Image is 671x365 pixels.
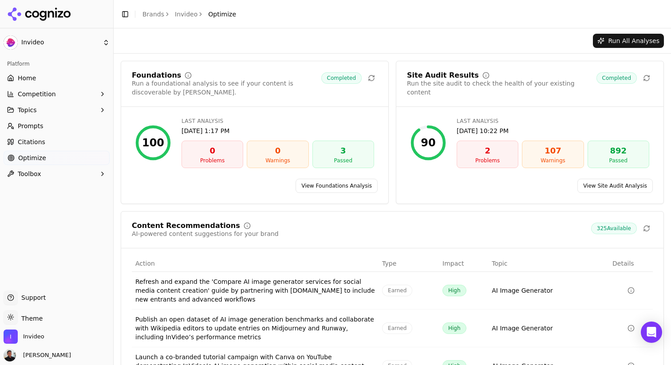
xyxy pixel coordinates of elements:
[4,349,71,361] button: Open user button
[442,285,466,296] span: High
[20,351,71,359] span: [PERSON_NAME]
[382,322,412,334] span: Earned
[4,87,110,101] button: Competition
[132,79,321,97] div: Run a foundational analysis to see if your content is discoverable by [PERSON_NAME].
[596,72,637,84] span: Completed
[132,72,181,79] div: Foundations
[457,126,649,135] div: [DATE] 10:22 PM
[461,157,514,164] div: Problems
[21,39,99,47] span: Invideo
[461,145,514,157] div: 2
[4,57,110,71] div: Platform
[316,157,370,164] div: Passed
[592,157,645,164] div: Passed
[321,72,362,84] span: Completed
[4,119,110,133] a: Prompts
[18,293,46,302] span: Support
[142,11,164,18] a: Brands
[407,72,479,79] div: Site Audit Results
[612,259,649,268] div: Details
[593,34,664,48] button: Run All Analyses
[251,157,304,164] div: Warnings
[132,229,279,238] div: AI-powered content suggestions for your brand
[4,103,110,117] button: Topics
[18,90,56,98] span: Competition
[641,322,662,343] div: Open Intercom Messenger
[135,315,375,341] div: Publish an open dataset of AI image generation benchmarks and collaborate with Wikipedia editors ...
[186,145,239,157] div: 0
[182,118,374,125] div: Last Analysis
[577,179,653,193] a: View Site Audit Analysis
[182,126,374,135] div: [DATE] 1:17 PM
[18,169,41,178] span: Toolbox
[208,10,236,19] span: Optimize
[296,179,378,193] a: View Foundations Analysis
[492,259,605,268] div: Topic
[4,71,110,85] a: Home
[421,136,435,150] div: 90
[4,135,110,149] a: Citations
[382,285,412,296] span: Earned
[442,322,466,334] span: High
[4,151,110,165] a: Optimize
[526,145,580,157] div: 107
[592,145,645,157] div: 892
[591,223,637,234] span: 325 Available
[135,277,375,304] div: Refresh and expand the 'Compare AI image generator services for social media content creation' gu...
[18,137,45,146] span: Citations
[18,153,46,162] span: Optimize
[18,74,36,82] span: Home
[407,79,596,97] div: Run the site audit to check the health of your existing content
[251,145,304,157] div: 0
[526,157,580,164] div: Warnings
[4,349,16,361] img: Ankit Solanki
[135,259,375,268] div: Action
[4,330,44,344] button: Open organization switcher
[186,157,239,164] div: Problems
[457,118,649,125] div: Last Analysis
[442,259,485,268] div: Impact
[492,286,553,295] a: AI Image Generator
[18,106,37,114] span: Topics
[4,35,18,50] img: Invideo
[142,10,236,19] nav: breadcrumb
[382,259,435,268] div: Type
[23,333,44,341] span: Invideo
[4,330,18,344] img: Invideo
[142,136,164,150] div: 100
[18,122,43,130] span: Prompts
[4,167,110,181] button: Toolbox
[316,145,370,157] div: 3
[18,315,43,322] span: Theme
[175,10,197,19] a: Invideo
[132,222,240,229] div: Content Recommendations
[492,324,553,333] a: AI Image Generator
